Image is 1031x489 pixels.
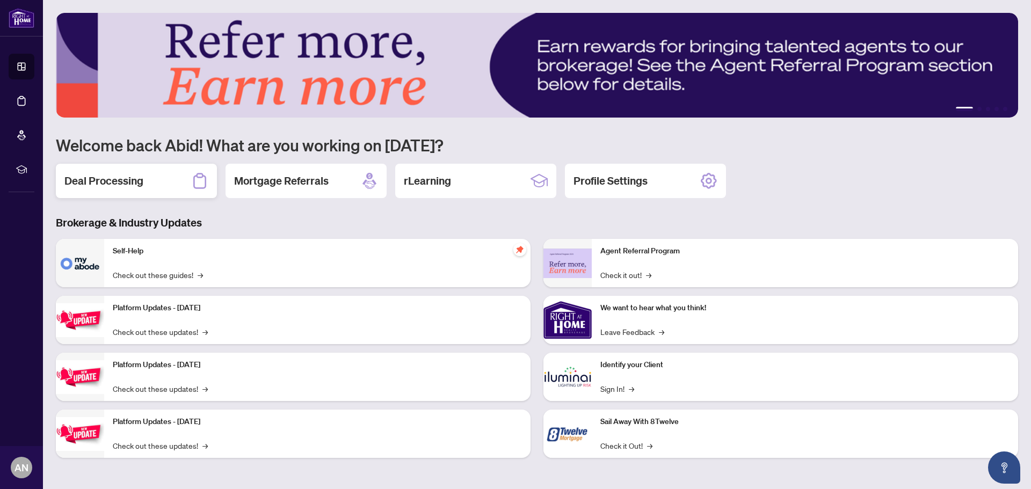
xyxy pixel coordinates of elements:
[956,107,973,111] button: 1
[113,359,522,371] p: Platform Updates - [DATE]
[986,107,990,111] button: 3
[234,173,329,188] h2: Mortgage Referrals
[113,416,522,428] p: Platform Updates - [DATE]
[600,416,1010,428] p: Sail Away With 8Twelve
[994,107,999,111] button: 4
[198,269,203,281] span: →
[56,215,1018,230] h3: Brokerage & Industry Updates
[202,440,208,451] span: →
[543,353,592,401] img: Identify your Client
[202,383,208,395] span: →
[977,107,982,111] button: 2
[64,173,143,188] h2: Deal Processing
[513,243,526,256] span: pushpin
[56,303,104,337] img: Platform Updates - July 21, 2025
[113,302,522,314] p: Platform Updates - [DATE]
[56,135,1018,155] h1: Welcome back Abid! What are you working on [DATE]?
[9,8,34,28] img: logo
[113,440,208,451] a: Check out these updates!→
[573,173,648,188] h2: Profile Settings
[113,269,203,281] a: Check out these guides!→
[600,440,652,451] a: Check it Out!→
[600,383,634,395] a: Sign In!→
[629,383,634,395] span: →
[659,326,664,338] span: →
[202,326,208,338] span: →
[113,326,208,338] a: Check out these updates!→
[600,302,1010,314] p: We want to hear what you think!
[113,245,522,257] p: Self-Help
[56,417,104,451] img: Platform Updates - June 23, 2025
[600,245,1010,257] p: Agent Referral Program
[56,13,1018,118] img: Slide 0
[543,296,592,344] img: We want to hear what you think!
[113,383,208,395] a: Check out these updates!→
[404,173,451,188] h2: rLearning
[600,269,651,281] a: Check it out!→
[56,360,104,394] img: Platform Updates - July 8, 2025
[543,410,592,458] img: Sail Away With 8Twelve
[14,460,28,475] span: AN
[646,269,651,281] span: →
[543,249,592,278] img: Agent Referral Program
[1003,107,1007,111] button: 5
[600,326,664,338] a: Leave Feedback→
[56,239,104,287] img: Self-Help
[988,451,1020,484] button: Open asap
[600,359,1010,371] p: Identify your Client
[647,440,652,451] span: →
